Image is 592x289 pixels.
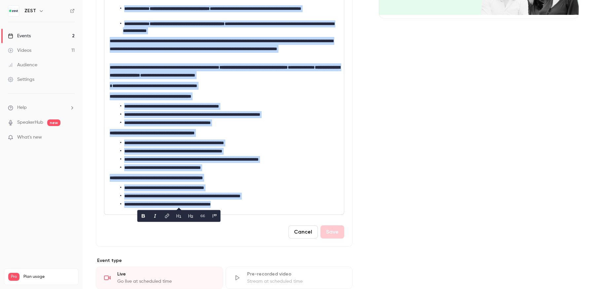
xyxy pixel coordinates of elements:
[17,119,43,126] a: SpeakerHub
[117,278,215,285] div: Go live at scheduled time
[96,257,352,264] p: Event type
[47,119,60,126] span: new
[8,6,19,16] img: ZEST
[226,267,353,289] div: Pre-recorded videoStream at scheduled time
[288,225,318,239] button: Cancel
[8,104,75,111] li: help-dropdown-opener
[247,278,345,285] div: Stream at scheduled time
[17,104,27,111] span: Help
[8,273,19,281] span: Pro
[117,271,215,277] div: Live
[67,135,75,141] iframe: Noticeable Trigger
[247,271,345,277] div: Pre-recorded video
[150,211,161,221] button: italic
[162,211,172,221] button: link
[8,33,31,39] div: Events
[96,267,223,289] div: LiveGo live at scheduled time
[23,274,74,279] span: Plan usage
[8,76,34,83] div: Settings
[24,8,36,14] h6: ZEST
[8,62,37,68] div: Audience
[209,211,220,221] button: blockquote
[17,134,42,141] span: What's new
[138,211,149,221] button: bold
[8,47,31,54] div: Videos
